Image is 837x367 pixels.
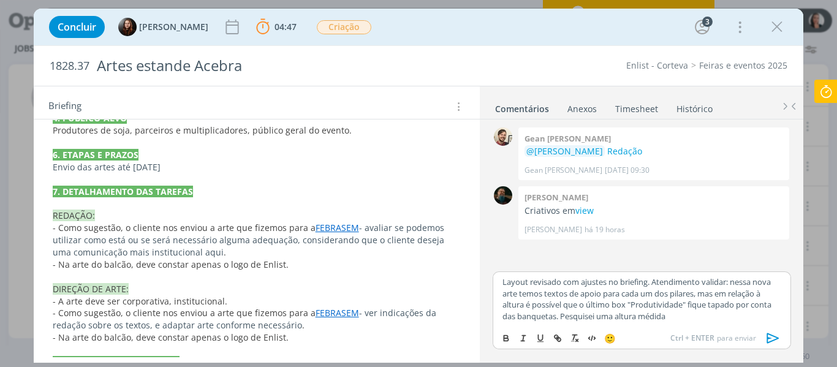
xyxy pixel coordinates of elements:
[526,145,603,157] span: @[PERSON_NAME]
[118,18,137,36] img: E
[525,133,611,144] b: Gean [PERSON_NAME]
[525,192,588,203] b: [PERSON_NAME]
[676,97,713,115] a: Histórico
[53,161,461,173] p: Envio das artes até [DATE]
[494,127,512,146] img: G
[317,20,371,34] span: Criação
[601,331,618,346] button: 🙂
[626,59,688,71] a: Enlist - Corteva
[53,307,461,331] p: - ver indicações da redação sobre os textos, e adaptar arte conforme necessário
[670,333,717,344] span: Ctrl + ENTER
[53,222,316,233] span: - Como sugestão, o cliente nos enviou a arte que fizemos para a
[699,59,787,71] a: Feiras e eventos 2025
[48,99,81,115] span: Briefing
[275,21,297,32] span: 04:47
[316,222,359,233] a: FEBRASEM
[34,9,804,363] div: dialog
[494,186,512,205] img: M
[585,224,625,235] span: há 19 horas
[139,23,208,31] span: [PERSON_NAME]
[525,224,582,235] p: [PERSON_NAME]
[302,319,305,331] span: .
[567,103,597,115] div: Anexos
[316,20,372,35] button: Criação
[92,51,475,81] div: Artes estande Acebra
[53,283,129,295] span: DIREÇÃO DE ARTE:
[118,18,208,36] button: E[PERSON_NAME]
[604,332,616,344] span: 🙂
[316,307,359,319] a: FEBRASEM
[53,124,352,136] span: Produtores de soja, parceiros e multiplicadores, público geral do evento.
[607,145,642,157] a: Redação
[50,59,89,73] span: 1828.37
[53,149,138,161] strong: 6. ETAPAS E PRAZOS
[525,165,602,176] p: Gean [PERSON_NAME]
[53,186,193,197] strong: 7. DETALHAMENTO DAS TAREFAS
[53,222,461,259] p: - avaliar se podemos utilizar como está ou se será necessário alguma adequação, considerando que ...
[53,307,316,319] span: - Como sugestão, o cliente nos enviou a arte que fizemos para a
[53,259,289,270] span: - Na arte do balcão, deve constar apenas o logo de Enlist.
[670,333,756,344] span: para enviar
[502,276,781,322] p: Layout revisado com ajustes no briefing. Atendimento validar: nessa nova arte temos textos de apo...
[53,210,95,221] span: REDAÇÃO:
[58,22,96,32] span: Concluir
[253,17,300,37] button: 04:47
[702,17,713,27] div: 3
[53,295,227,307] span: - A arte deve ser corporativa, institucional.
[525,205,783,217] p: Criativos em
[49,16,105,38] button: Concluir
[575,205,594,216] a: view
[615,97,659,115] a: Timesheet
[224,246,226,258] span: .
[494,97,550,115] a: Comentários
[605,165,650,176] span: [DATE] 09:30
[692,17,712,37] button: 3
[53,331,289,343] span: - Na arte do balcão, deve constar apenas o logo de Enlist.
